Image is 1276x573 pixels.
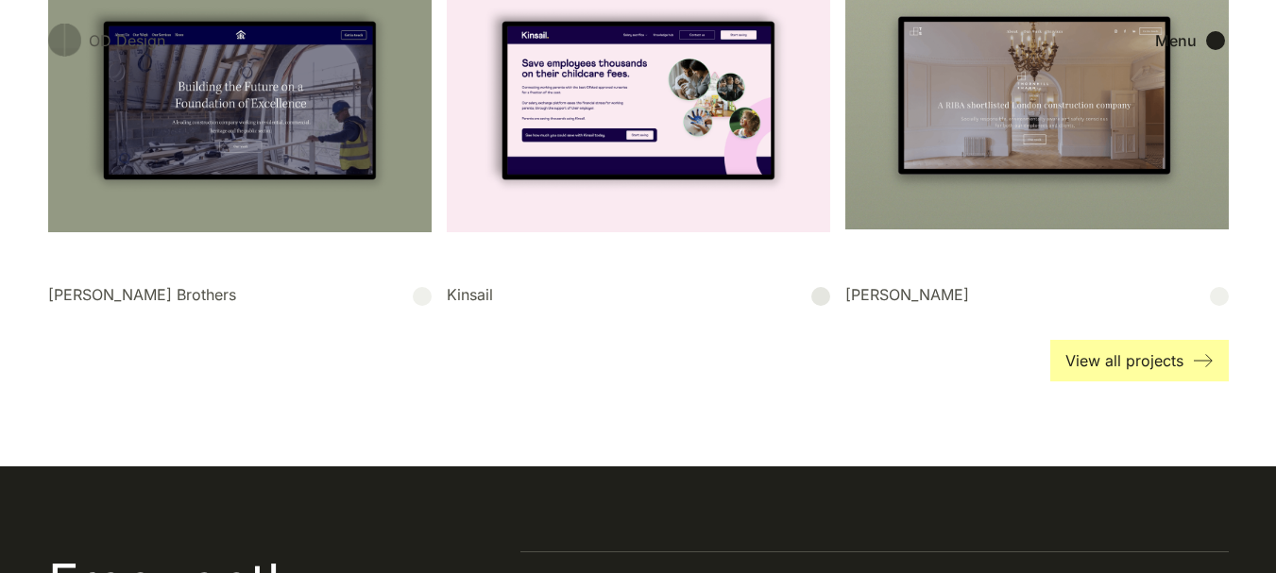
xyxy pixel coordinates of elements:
[845,283,969,306] h2: [PERSON_NAME]
[89,29,165,52] div: OD Design
[447,283,493,306] h2: Kinsail
[1050,340,1229,381] a: View all projects
[1155,31,1197,50] div: Menu
[1155,31,1229,50] div: menu
[48,24,165,57] a: OD Design
[48,283,236,306] h2: [PERSON_NAME] Brothers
